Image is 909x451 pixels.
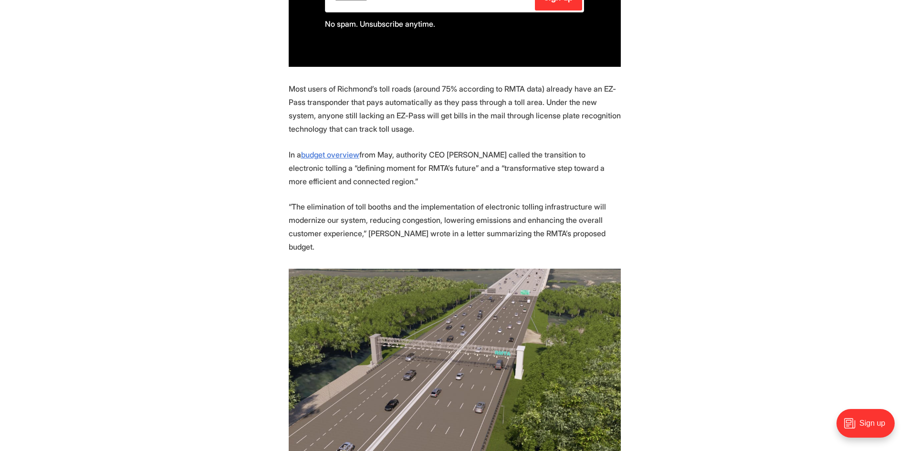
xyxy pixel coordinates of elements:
p: In a from May, authority CEO [PERSON_NAME] called the transition to electronic tolling a “definin... [289,148,621,188]
p: “The elimination of toll booths and the implementation of electronic tolling infrastructure will ... [289,200,621,253]
a: budget overview [301,150,359,159]
iframe: portal-trigger [828,404,909,451]
p: Most users of Richmond’s toll roads (around 75% according to RMTA data) already have an EZ-Pass t... [289,82,621,136]
span: No spam. Unsubscribe anytime. [325,19,435,29]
